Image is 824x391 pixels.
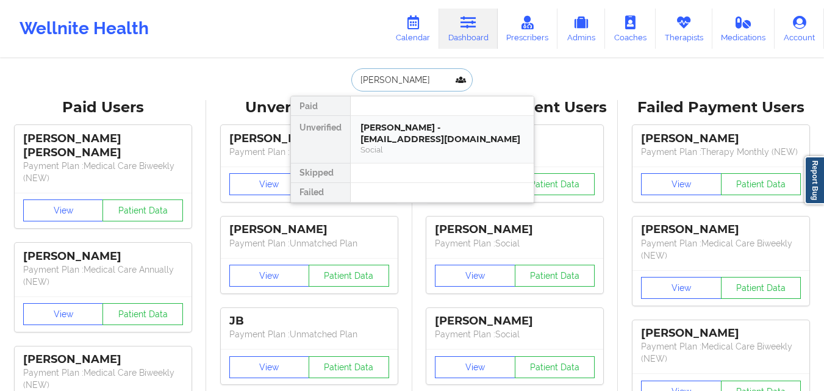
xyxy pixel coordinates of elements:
div: Failed Payment Users [626,98,815,117]
button: Patient Data [515,173,595,195]
div: [PERSON_NAME] - [EMAIL_ADDRESS][DOMAIN_NAME] [360,122,524,145]
button: View [23,199,104,221]
a: Report Bug [804,156,824,204]
div: [PERSON_NAME] [PERSON_NAME] [23,132,183,160]
p: Payment Plan : Unmatched Plan [229,328,389,340]
button: Patient Data [721,173,801,195]
div: Paid [291,96,350,116]
div: [PERSON_NAME] [23,353,183,367]
p: Payment Plan : Medical Care Biweekly (NEW) [641,340,801,365]
a: Coaches [605,9,656,49]
button: View [435,356,515,378]
div: Skipped [291,163,350,183]
div: [PERSON_NAME] [435,314,595,328]
button: View [641,277,722,299]
div: Unverified Users [215,98,404,117]
div: [PERSON_NAME] [229,132,389,146]
button: Patient Data [515,356,595,378]
div: [PERSON_NAME] [23,249,183,264]
button: View [229,173,310,195]
button: Patient Data [309,356,389,378]
a: Account [775,9,824,49]
p: Payment Plan : Unmatched Plan [229,146,389,158]
div: Paid Users [9,98,198,117]
button: Patient Data [309,265,389,287]
p: Payment Plan : Medical Care Biweekly (NEW) [641,237,801,262]
p: Payment Plan : Social [435,237,595,249]
button: Patient Data [515,265,595,287]
div: JB [229,314,389,328]
p: Payment Plan : Therapy Monthly (NEW) [641,146,801,158]
div: [PERSON_NAME] [641,326,801,340]
div: Unverified [291,116,350,163]
button: Patient Data [102,303,183,325]
div: [PERSON_NAME] [641,132,801,146]
button: View [229,265,310,287]
button: Patient Data [721,277,801,299]
a: Calendar [387,9,439,49]
a: Medications [712,9,775,49]
button: View [641,173,722,195]
p: Payment Plan : Unmatched Plan [229,237,389,249]
button: Patient Data [102,199,183,221]
button: View [229,356,310,378]
a: Dashboard [439,9,498,49]
p: Payment Plan : Medical Care Biweekly (NEW) [23,367,183,391]
div: [PERSON_NAME] [641,223,801,237]
p: Payment Plan : Medical Care Biweekly (NEW) [23,160,183,184]
p: Payment Plan : Social [435,328,595,340]
button: View [23,303,104,325]
a: Prescribers [498,9,558,49]
div: [PERSON_NAME] [229,223,389,237]
div: [PERSON_NAME] [435,223,595,237]
button: View [435,265,515,287]
a: Admins [557,9,605,49]
a: Therapists [656,9,712,49]
div: Social [360,145,524,155]
p: Payment Plan : Medical Care Annually (NEW) [23,264,183,288]
div: Failed [291,183,350,203]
